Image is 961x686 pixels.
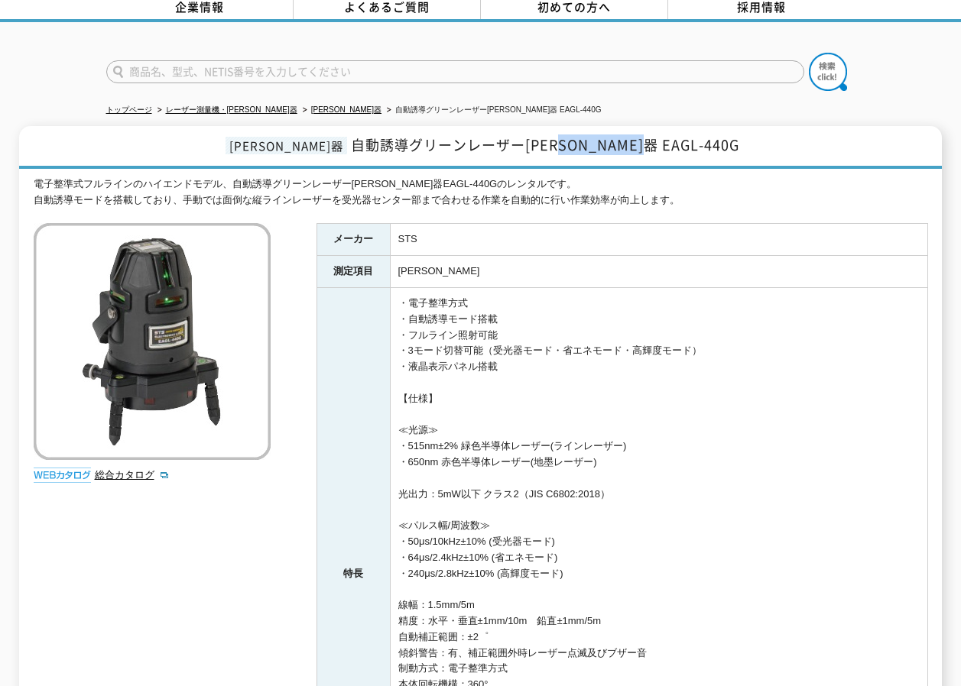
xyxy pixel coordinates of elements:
[317,224,390,256] th: メーカー
[34,468,91,483] img: webカタログ
[106,60,804,83] input: 商品名、型式、NETIS番号を入力してください
[34,223,271,460] img: 自動誘導グリーンレーザー墨出器 EAGL-440G
[166,105,297,114] a: レーザー測量機・[PERSON_NAME]器
[390,224,927,256] td: STS
[351,134,739,155] span: 自動誘導グリーンレーザー[PERSON_NAME]器 EAGL-440G
[226,137,347,154] span: [PERSON_NAME]器
[809,53,847,91] img: btn_search.png
[317,256,390,288] th: 測定項目
[311,105,381,114] a: [PERSON_NAME]器
[106,105,152,114] a: トップページ
[390,256,927,288] td: [PERSON_NAME]
[34,176,928,209] div: 電子整準式フルラインのハイエンドモデル、自動誘導グリーンレーザー[PERSON_NAME]器EAGL-440Gのレンタルです。 自動誘導モードを搭載しており、手動では面倒な縦ラインレーザーを受光...
[95,469,170,481] a: 総合カタログ
[384,102,602,118] li: 自動誘導グリーンレーザー[PERSON_NAME]器 EAGL-440G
